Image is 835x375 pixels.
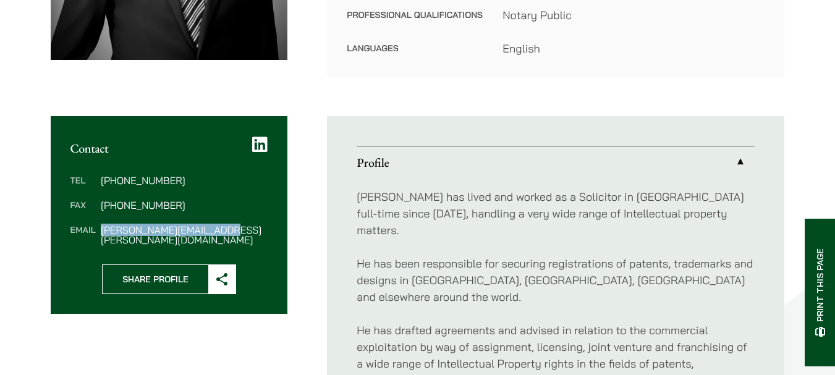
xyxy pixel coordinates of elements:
dt: Professional Qualifications [347,7,483,40]
dt: Tel [70,175,96,200]
dt: Languages [347,40,483,57]
dd: [PHONE_NUMBER] [101,200,268,210]
h2: Contact [70,141,268,156]
dd: [PHONE_NUMBER] [101,175,268,185]
dt: Fax [70,200,96,225]
dt: Email [70,225,96,245]
a: LinkedIn [252,136,268,153]
p: [PERSON_NAME] has lived and worked as a Solicitor in [GEOGRAPHIC_DATA] full-time since [DATE], ha... [357,188,755,238]
dd: [PERSON_NAME][EMAIL_ADDRESS][PERSON_NAME][DOMAIN_NAME] [101,225,268,245]
button: Share Profile [102,264,236,294]
span: Share Profile [103,265,208,293]
dd: Notary Public [502,7,765,23]
dd: English [502,40,765,57]
a: Profile [357,146,755,179]
p: He has been responsible for securing registrations of patents, trademarks and designs in [GEOGRAP... [357,255,755,305]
